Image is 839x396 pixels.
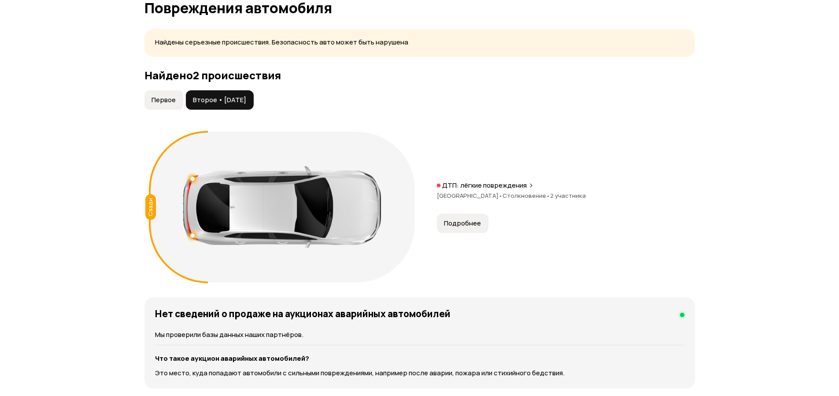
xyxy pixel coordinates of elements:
[442,181,527,190] p: ДТП: лёгкие повреждения
[145,194,156,220] div: Сзади
[186,90,254,110] button: Второе • [DATE]
[155,354,309,363] strong: Что такое аукцион аварийных автомобилей?
[155,368,684,378] p: Это место, куда попадают автомобили с сильными повреждениями, например после аварии, пожара или с...
[144,90,183,110] button: Первое
[550,192,586,200] span: 2 участника
[155,330,684,340] p: Мы проверили базы данных наших партнёров.
[499,192,503,200] span: •
[155,308,451,319] h4: Нет сведений о продаже на аукционах аварийных автомобилей
[546,192,550,200] span: •
[193,96,246,104] span: Второе • [DATE]
[437,192,503,200] span: [GEOGRAPHIC_DATA]
[503,192,550,200] span: Столкновение
[444,219,481,228] span: Подробнее
[437,214,488,233] button: Подробнее
[144,69,695,81] h3: Найдено 2 происшествия
[155,38,684,47] p: Найдены серьезные происшествия. Безопасность авто может быть нарушена
[152,96,176,104] span: Первое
